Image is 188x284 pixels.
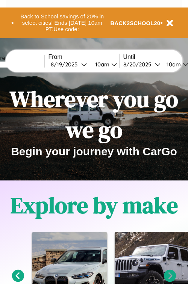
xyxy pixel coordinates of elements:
b: BACK2SCHOOL20 [111,20,161,26]
div: 10am [91,61,111,68]
button: 10am [89,60,119,68]
h1: Explore by make [11,190,178,221]
button: Back to School savings of 20% in select cities! Ends [DATE] 10am PT.Use code: [14,11,111,35]
label: From [49,54,119,60]
button: 8/19/2025 [49,60,89,68]
div: 10am [163,61,183,68]
div: 8 / 19 / 2025 [51,61,81,68]
div: 8 / 20 / 2025 [123,61,155,68]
